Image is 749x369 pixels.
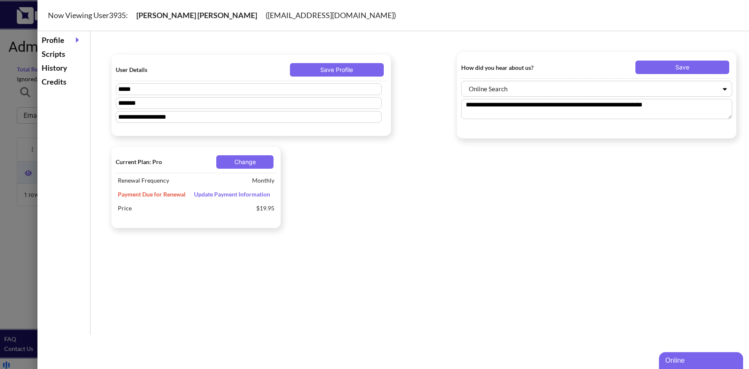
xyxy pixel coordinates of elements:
iframe: chat widget [659,350,745,369]
span: $19.95 [254,201,276,215]
div: History [40,61,88,75]
span: [PERSON_NAME] [PERSON_NAME] [128,11,266,20]
span: Update Payment Information [190,191,274,198]
div: Scripts [40,47,88,61]
button: Change [216,155,274,169]
span: How did you hear about us? [461,63,547,72]
button: Save [635,61,729,74]
div: Credits [40,75,88,89]
span: Renewal Frequency [116,173,250,187]
button: Save Profile [290,63,384,77]
span: Price [116,201,254,215]
span: User Details [116,65,201,74]
span: Current Plan: Pro [116,157,165,167]
div: Profile [40,33,88,47]
span: Monthly [250,173,276,187]
span: Payment Due for Renewal [116,187,188,201]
